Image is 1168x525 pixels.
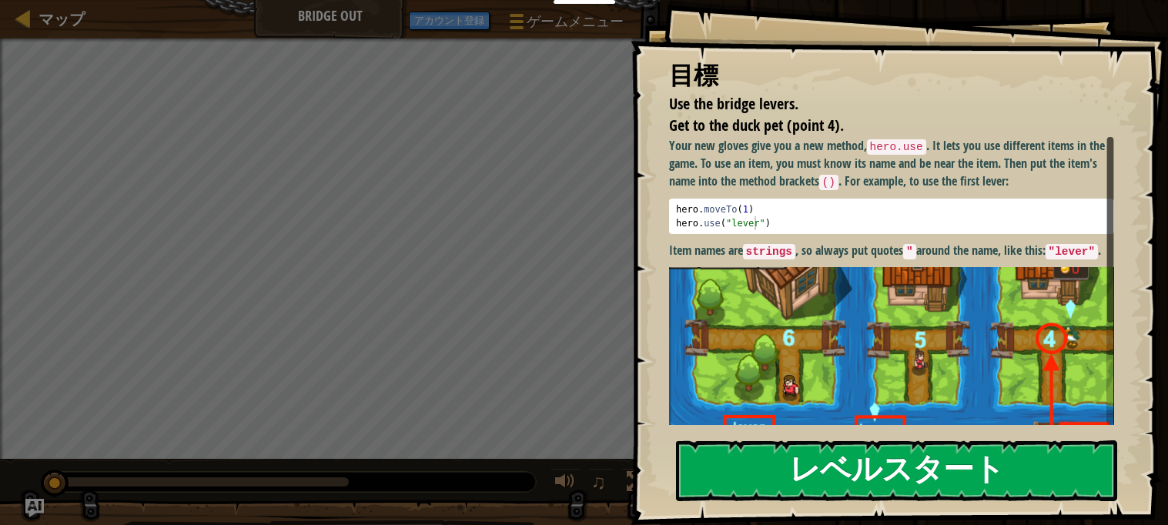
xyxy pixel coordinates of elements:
[621,468,652,500] button: Toggle fullscreen
[591,470,607,493] span: ♫
[320,12,346,26] span: Ask AI
[1046,244,1098,259] code: "lever"
[669,93,798,114] span: Use the bridge levers.
[903,244,916,259] code: "
[38,8,85,29] span: マップ
[819,175,838,190] code: ()
[527,12,624,32] span: ゲームメニュー
[650,93,1111,115] li: Use the bridge levers.
[650,115,1111,137] li: Get to the duck pet (point 4).
[676,440,1118,501] button: レベルスタート
[669,242,1102,259] strong: Item names are , so always put quotes around the name, like this: .
[867,139,926,155] code: hero.use
[550,468,581,500] button: 音量を調整する
[669,115,844,135] span: Get to the duck pet (point 4).
[497,6,633,42] button: ゲームメニュー
[743,244,795,259] code: strings
[312,6,353,35] button: Ask AI
[409,12,490,30] button: アカウント登録
[669,137,1115,191] p: Your new gloves give you a new method, . It lets you use different items in the game. To use an i...
[25,499,44,517] button: Ask AI
[31,8,85,29] a: マップ
[361,12,393,26] span: ヒント
[588,468,614,500] button: ♫
[669,58,1115,93] div: 目標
